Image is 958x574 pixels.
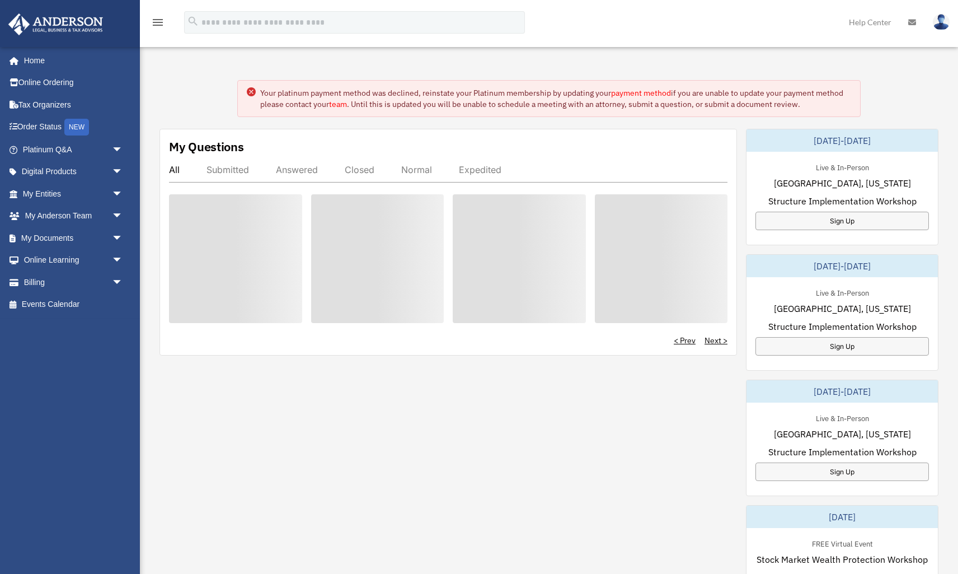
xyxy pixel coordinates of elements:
div: Live & In-Person [807,412,878,423]
a: My Entitiesarrow_drop_down [8,183,140,205]
a: < Prev [674,335,696,346]
span: Structure Implementation Workshop [768,445,917,459]
span: arrow_drop_down [112,205,134,228]
span: [GEOGRAPHIC_DATA], [US_STATE] [774,302,911,315]
span: arrow_drop_down [112,227,134,250]
div: [DATE]-[DATE] [746,255,938,277]
div: Live & In-Person [807,161,878,172]
div: My Questions [169,138,244,155]
span: arrow_drop_down [112,249,134,272]
span: arrow_drop_down [112,183,134,206]
div: Answered [276,164,318,175]
i: search [187,15,199,27]
a: payment method [611,88,671,98]
a: Platinum Q&Aarrow_drop_down [8,138,140,161]
div: FREE Virtual Event [803,537,882,549]
div: Closed [345,164,374,175]
a: Billingarrow_drop_down [8,271,140,293]
a: Digital Productsarrow_drop_down [8,161,140,183]
a: Events Calendar [8,293,140,316]
a: team [329,99,347,109]
a: My Documentsarrow_drop_down [8,227,140,249]
div: Live & In-Person [807,286,878,298]
a: Next > [705,335,727,346]
span: arrow_drop_down [112,161,134,184]
a: Sign Up [755,463,929,481]
div: All [169,164,180,175]
i: menu [151,16,165,29]
div: [DATE] [746,506,938,528]
img: User Pic [933,14,950,30]
a: Tax Organizers [8,94,140,116]
img: Anderson Advisors Platinum Portal [5,13,106,35]
a: Home [8,49,134,72]
a: Online Ordering [8,72,140,94]
a: My Anderson Teamarrow_drop_down [8,205,140,227]
span: Stock Market Wealth Protection Workshop [757,553,928,566]
div: Normal [401,164,432,175]
span: Structure Implementation Workshop [768,194,917,208]
div: [DATE]-[DATE] [746,129,938,152]
div: NEW [64,119,89,136]
span: arrow_drop_down [112,271,134,294]
div: [DATE]-[DATE] [746,380,938,403]
a: menu [151,20,165,29]
a: Sign Up [755,337,929,356]
div: Expedited [459,164,501,175]
a: Online Learningarrow_drop_down [8,249,140,272]
a: Order StatusNEW [8,116,140,139]
span: Structure Implementation Workshop [768,320,917,333]
div: Submitted [206,164,249,175]
span: [GEOGRAPHIC_DATA], [US_STATE] [774,427,911,441]
span: [GEOGRAPHIC_DATA], [US_STATE] [774,176,911,190]
div: Your platinum payment method was declined, reinstate your Platinum membership by updating your if... [260,87,851,110]
span: arrow_drop_down [112,138,134,161]
a: Sign Up [755,212,929,230]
